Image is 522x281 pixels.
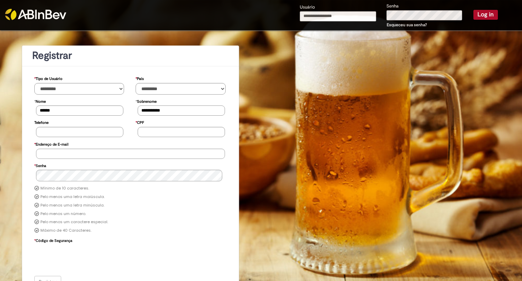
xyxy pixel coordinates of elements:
[40,203,104,208] label: Pelo menos uma letra minúscula.
[5,9,66,20] img: ABInbev-white.png
[36,245,139,271] iframe: reCAPTCHA
[40,194,105,200] label: Pelo menos uma letra maiúscula.
[40,211,86,217] label: Pelo menos um número.
[136,96,157,106] label: Sobrenome
[386,3,399,10] label: Senha
[34,160,46,170] label: Senha
[136,117,144,127] label: CPF
[34,96,46,106] label: Nome
[34,117,49,127] label: Telefone
[40,228,91,233] label: Máximo de 40 Caracteres.
[300,4,315,11] label: Usuário
[34,235,72,245] label: Código de Segurança
[136,73,144,83] label: País
[387,22,427,28] a: Esqueceu sua senha?
[34,139,68,149] label: Endereço de E-mail
[473,10,498,19] button: Log in
[34,73,63,83] label: Tipo de Usuário
[40,186,89,191] label: Mínimo de 10 caracteres.
[40,219,108,225] label: Pelo menos um caractere especial.
[32,50,229,61] h1: Registrar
